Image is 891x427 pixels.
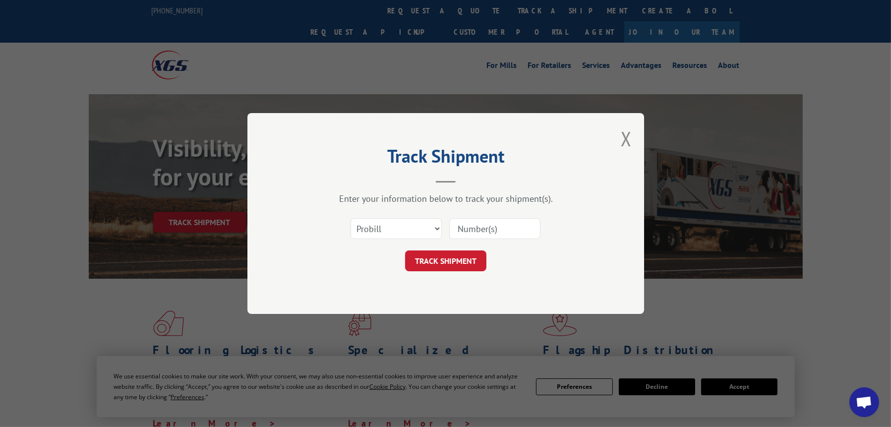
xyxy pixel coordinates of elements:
button: TRACK SHIPMENT [405,250,486,271]
h2: Track Shipment [297,149,594,168]
input: Number(s) [449,218,540,239]
div: Open chat [849,387,879,417]
button: Close modal [621,125,632,152]
div: Enter your information below to track your shipment(s). [297,193,594,204]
